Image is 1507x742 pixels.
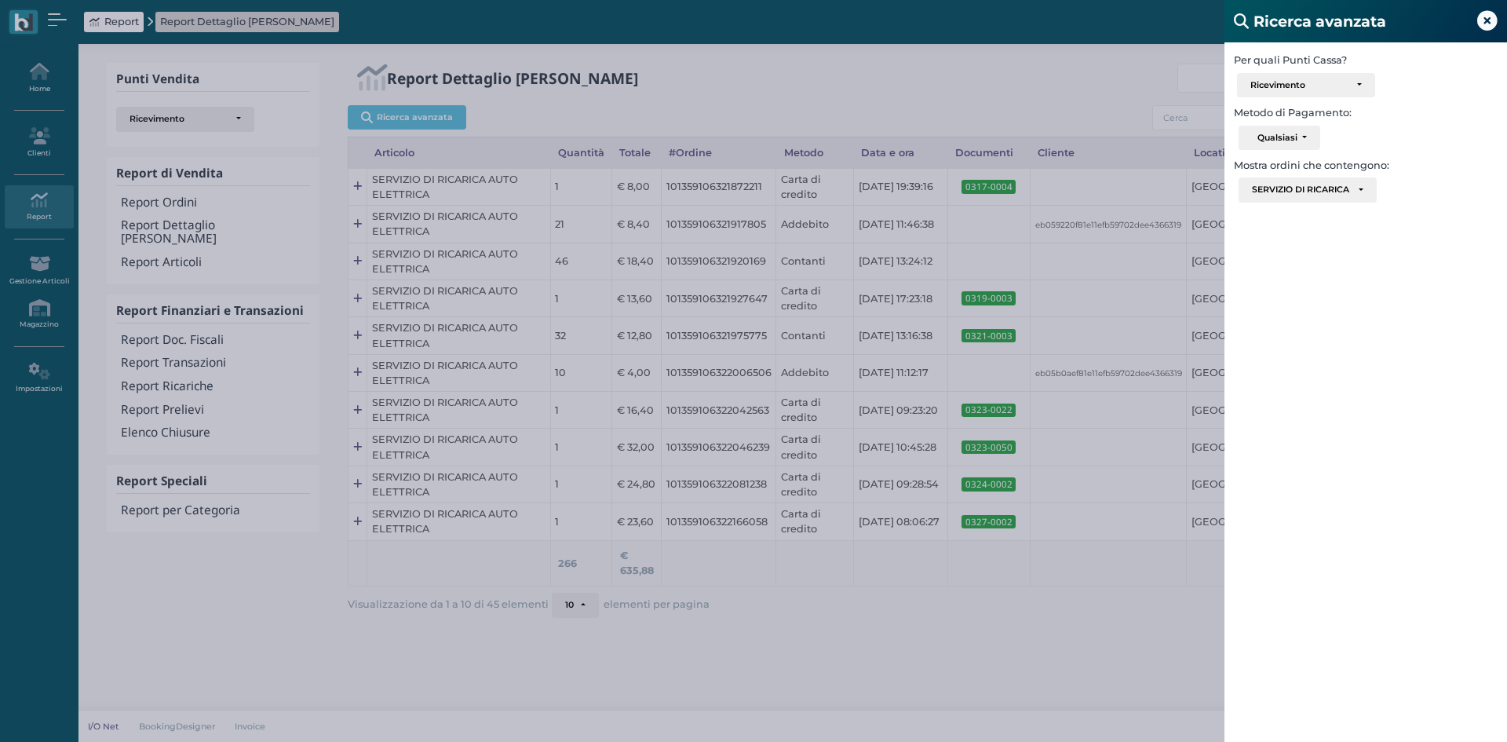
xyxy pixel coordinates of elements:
[1252,185,1351,196] div: SERVIZIO DI RICARICA AUTO ELETTRICA
[1257,132,1297,143] div: Qualsiasi
[1237,73,1375,98] button: Ricevimento
[1224,158,1507,173] label: Mostra ordini che contengono:
[1250,80,1349,91] div: Ricevimento
[1239,126,1319,151] button: Qualsiasi
[46,13,104,24] span: Assistenza
[1224,105,1507,120] label: Metodo di Pagamento:
[1224,53,1507,68] label: Per quali Punti Cassa?
[1239,177,1377,203] button: SERVIZIO DI RICARICA AUTO ELETTRICA
[1253,10,1386,33] b: Ricerca avanzata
